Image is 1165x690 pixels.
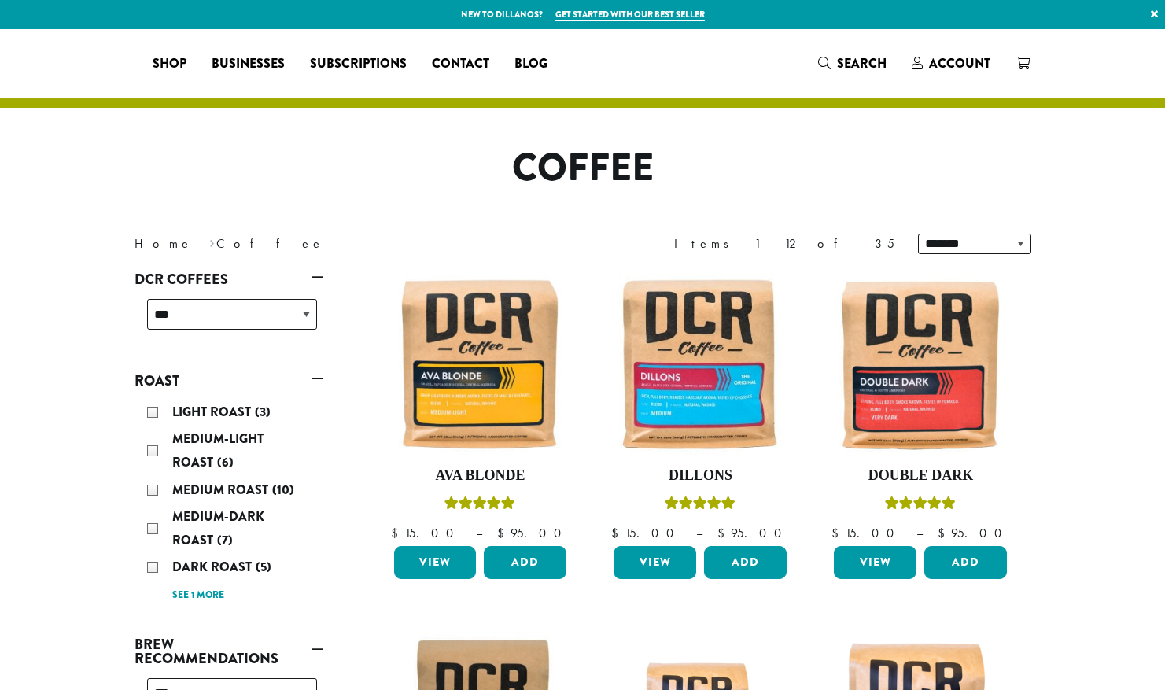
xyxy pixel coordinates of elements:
button: Add [484,546,566,579]
div: DCR Coffees [135,293,323,349]
div: Items 1-12 of 35 [674,234,894,253]
button: Add [704,546,787,579]
span: (5) [256,558,271,576]
span: Account [929,54,990,72]
span: $ [497,525,511,541]
a: Search [806,50,899,76]
span: – [696,525,702,541]
h4: Double Dark [830,467,1011,485]
bdi: 95.00 [717,525,789,541]
a: Shop [140,51,199,76]
span: $ [611,525,625,541]
h4: Ava Blonde [390,467,571,485]
span: $ [391,525,404,541]
bdi: 15.00 [391,525,461,541]
a: Brew Recommendations [135,631,323,672]
bdi: 95.00 [497,525,569,541]
span: – [916,525,923,541]
div: Roast [135,394,323,612]
span: – [476,525,482,541]
a: Double DarkRated 4.50 out of 5 [830,274,1011,540]
span: (7) [217,531,233,549]
div: Rated 4.50 out of 5 [885,494,956,518]
span: (3) [255,403,271,421]
span: (10) [272,481,294,499]
a: See 1 more [172,588,224,603]
a: View [614,546,696,579]
div: Rated 5.00 out of 5 [444,494,515,518]
h1: Coffee [123,146,1043,191]
span: (6) [217,453,234,471]
button: Add [924,546,1007,579]
a: DillonsRated 5.00 out of 5 [610,274,791,540]
span: Shop [153,54,186,74]
bdi: 95.00 [938,525,1009,541]
span: $ [831,525,845,541]
a: Home [135,235,193,252]
div: Rated 5.00 out of 5 [665,494,735,518]
span: › [209,229,215,253]
bdi: 15.00 [831,525,901,541]
span: Medium Roast [172,481,272,499]
span: $ [938,525,951,541]
span: Search [837,54,887,72]
img: Ava-Blonde-12oz-1-300x300.jpg [389,274,570,455]
a: View [834,546,916,579]
span: Dark Roast [172,558,256,576]
img: Double-Dark-12oz-300x300.jpg [830,274,1011,455]
span: Contact [432,54,489,74]
bdi: 15.00 [611,525,681,541]
span: Businesses [212,54,285,74]
span: Blog [514,54,547,74]
a: Roast [135,367,323,394]
nav: Breadcrumb [135,234,559,253]
span: Medium-Light Roast [172,430,264,471]
a: DCR Coffees [135,266,323,293]
span: Subscriptions [310,54,407,74]
a: Ava BlondeRated 5.00 out of 5 [390,274,571,540]
span: Medium-Dark Roast [172,507,264,549]
span: $ [717,525,731,541]
a: Get started with our best seller [555,8,705,21]
img: Dillons-12oz-300x300.jpg [610,274,791,455]
a: View [394,546,477,579]
h4: Dillons [610,467,791,485]
span: Light Roast [172,403,255,421]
